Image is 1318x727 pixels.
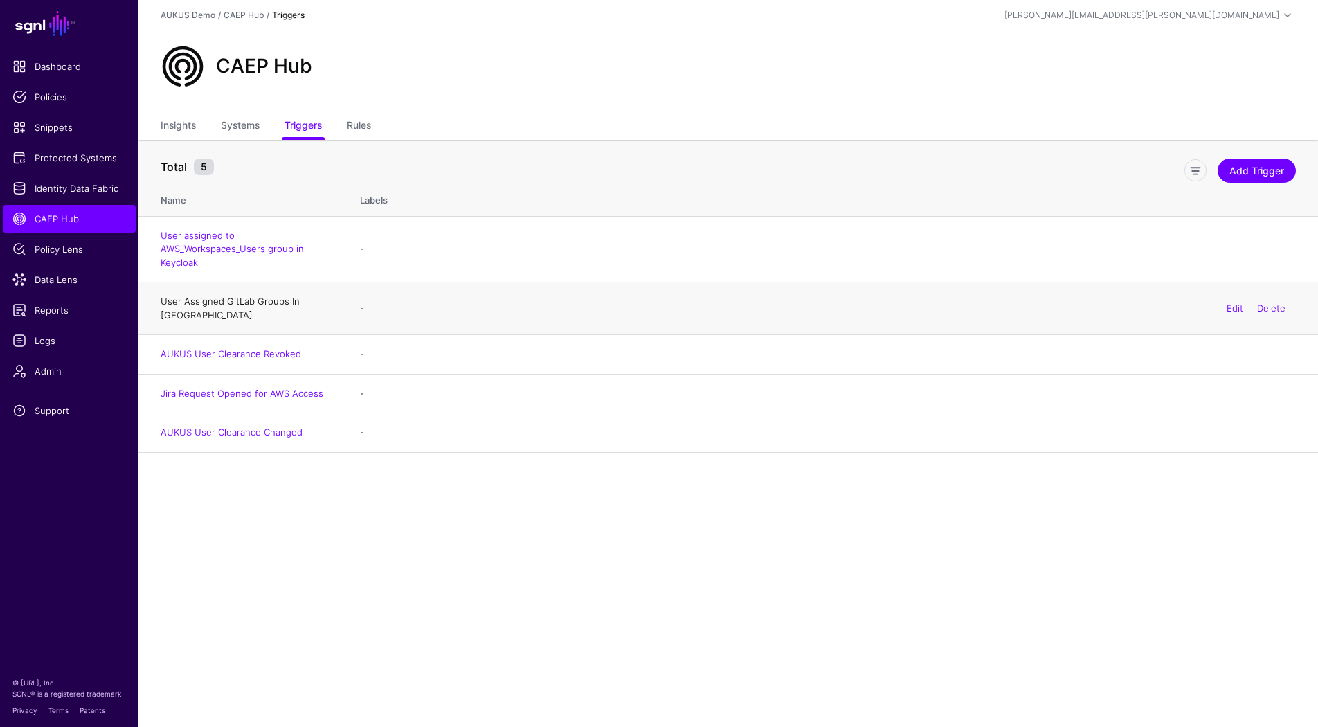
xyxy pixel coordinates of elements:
[3,174,136,202] a: Identity Data Fabric
[1004,9,1279,21] div: [PERSON_NAME][EMAIL_ADDRESS][PERSON_NAME][DOMAIN_NAME]
[12,364,126,378] span: Admin
[48,706,69,715] a: Terms
[12,181,126,195] span: Identity Data Fabric
[346,180,1318,216] th: Labels
[8,8,130,39] a: SGNL
[360,242,1296,256] div: -
[3,235,136,263] a: Policy Lens
[12,334,126,348] span: Logs
[215,9,224,21] div: /
[264,9,272,21] div: /
[161,160,187,174] strong: Total
[360,387,1296,401] div: -
[161,10,215,20] a: AUKUS Demo
[12,273,126,287] span: Data Lens
[161,348,301,359] a: AUKUS User Clearance Revoked
[161,427,303,438] a: AUKUS User Clearance Changed
[3,296,136,324] a: Reports
[12,151,126,165] span: Protected Systems
[3,114,136,141] a: Snippets
[3,144,136,172] a: Protected Systems
[12,688,126,699] p: SGNL® is a registered trademark
[161,230,304,268] a: User assigned to AWS_Workspaces_Users group in Keycloak
[3,205,136,233] a: CAEP Hub
[12,242,126,256] span: Policy Lens
[161,388,323,399] a: Jira Request Opened for AWS Access
[138,180,346,216] th: Name
[1227,303,1243,314] a: Edit
[1257,303,1285,314] a: Delete
[161,296,300,321] a: User Assigned GitLab Groups In [GEOGRAPHIC_DATA]
[12,677,126,688] p: © [URL], Inc
[12,404,126,418] span: Support
[12,120,126,134] span: Snippets
[12,706,37,715] a: Privacy
[216,55,312,78] h2: CAEP Hub
[360,426,1296,440] div: -
[161,114,196,140] a: Insights
[347,114,371,140] a: Rules
[360,302,1296,316] div: -
[12,212,126,226] span: CAEP Hub
[1218,159,1296,183] a: Add Trigger
[3,327,136,354] a: Logs
[3,266,136,294] a: Data Lens
[194,159,214,175] small: 5
[3,53,136,80] a: Dashboard
[221,114,260,140] a: Systems
[224,10,264,20] a: CAEP Hub
[12,60,126,73] span: Dashboard
[360,348,1296,361] div: -
[272,10,305,20] strong: Triggers
[80,706,105,715] a: Patents
[12,90,126,104] span: Policies
[12,303,126,317] span: Reports
[285,114,322,140] a: Triggers
[3,83,136,111] a: Policies
[3,357,136,385] a: Admin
